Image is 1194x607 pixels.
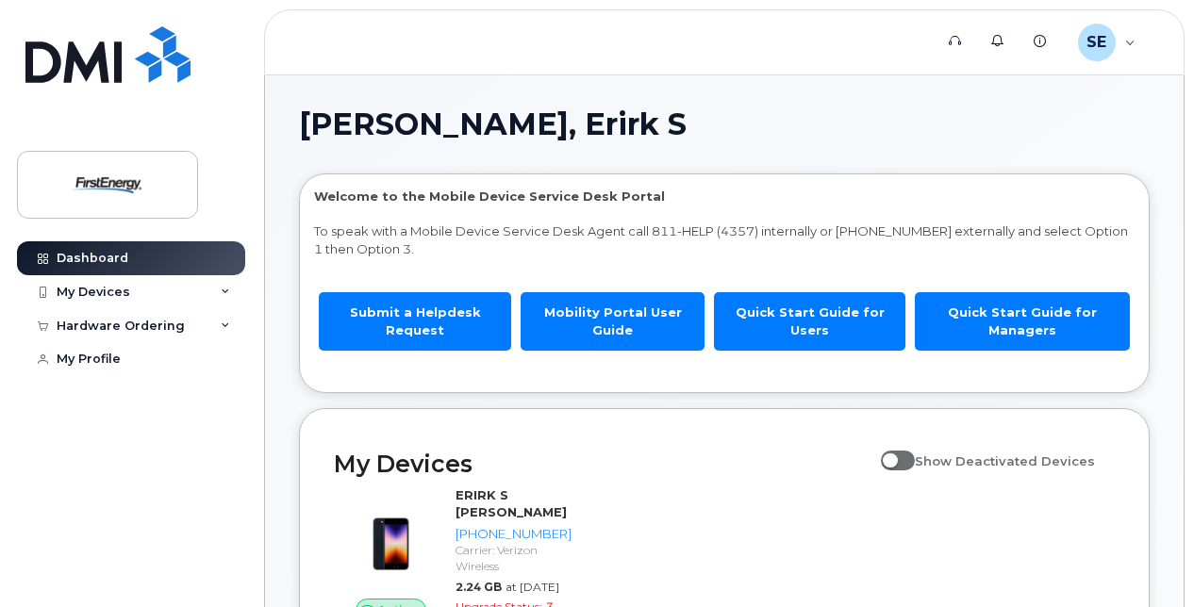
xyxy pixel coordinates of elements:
a: Mobility Portal User Guide [521,292,705,350]
a: Submit a Helpdesk Request [319,292,511,350]
h2: My Devices [334,450,871,478]
span: at [DATE] [506,580,559,594]
input: Show Deactivated Devices [881,443,896,458]
span: Show Deactivated Devices [915,453,1095,468]
p: To speak with a Mobile Device Service Desk Agent call 811-HELP (4357) internally or [PHONE_NUMBER... [314,222,1135,257]
span: 2.24 GB [456,580,502,594]
p: Welcome to the Mobile Device Service Desk Portal [314,188,1135,205]
strong: ERIRK S [PERSON_NAME] [456,487,567,520]
div: [PHONE_NUMBER] [456,525,572,543]
div: Carrier: Verizon Wireless [456,542,572,574]
a: Quick Start Guide for Managers [915,292,1130,350]
a: Quick Start Guide for Users [714,292,905,350]
img: image20231002-3703462-1angbar.jpeg [349,496,433,580]
span: [PERSON_NAME], Erirk S [299,110,687,139]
